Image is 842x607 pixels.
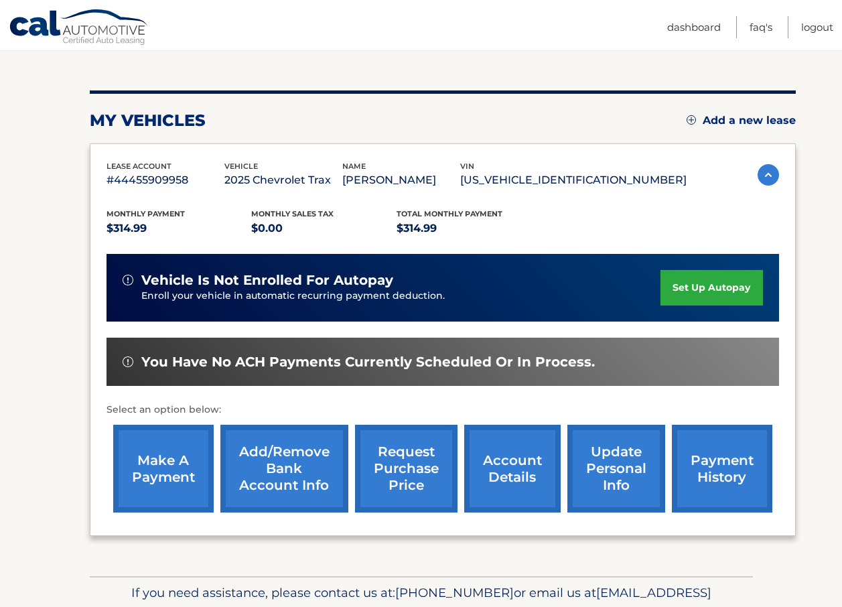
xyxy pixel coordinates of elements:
[801,16,833,38] a: Logout
[750,16,772,38] a: FAQ's
[460,161,474,171] span: vin
[464,425,561,513] a: account details
[123,275,133,285] img: alert-white.svg
[9,9,149,48] a: Cal Automotive
[107,402,779,418] p: Select an option below:
[342,171,460,190] p: [PERSON_NAME]
[107,209,185,218] span: Monthly Payment
[224,171,342,190] p: 2025 Chevrolet Trax
[355,425,458,513] a: request purchase price
[141,289,661,303] p: Enroll your vehicle in automatic recurring payment deduction.
[397,219,542,238] p: $314.99
[251,219,397,238] p: $0.00
[107,219,252,238] p: $314.99
[460,171,687,190] p: [US_VEHICLE_IDENTIFICATION_NUMBER]
[687,114,796,127] a: Add a new lease
[107,161,171,171] span: lease account
[123,356,133,367] img: alert-white.svg
[107,171,224,190] p: #44455909958
[113,425,214,513] a: make a payment
[90,111,206,131] h2: my vehicles
[660,270,762,306] a: set up autopay
[687,115,696,125] img: add.svg
[342,161,366,171] span: name
[758,164,779,186] img: accordion-active.svg
[397,209,502,218] span: Total Monthly Payment
[224,161,258,171] span: vehicle
[667,16,721,38] a: Dashboard
[395,585,514,600] span: [PHONE_NUMBER]
[141,272,393,289] span: vehicle is not enrolled for autopay
[672,425,772,513] a: payment history
[567,425,665,513] a: update personal info
[220,425,348,513] a: Add/Remove bank account info
[141,354,595,370] span: You have no ACH payments currently scheduled or in process.
[251,209,334,218] span: Monthly sales Tax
